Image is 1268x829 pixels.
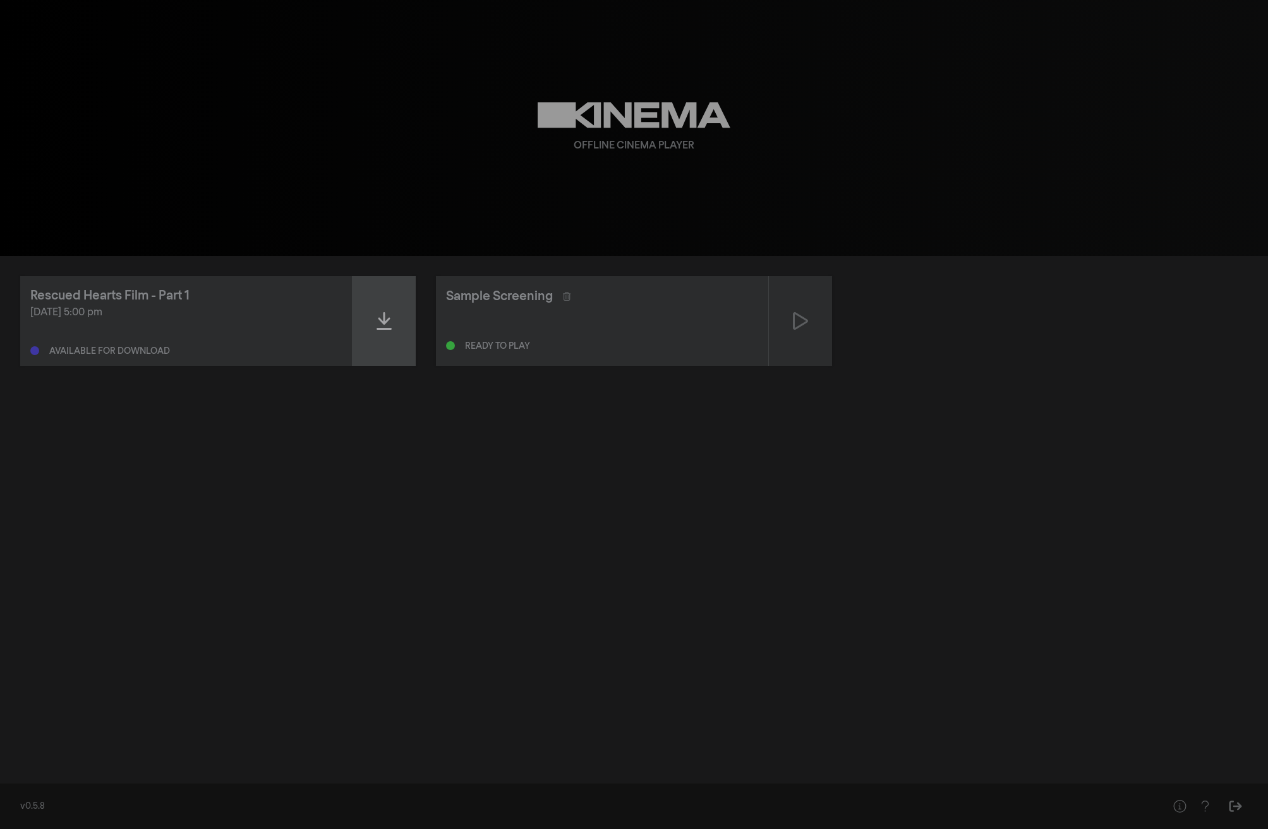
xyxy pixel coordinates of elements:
[465,342,530,351] div: Ready to play
[49,347,170,356] div: Available for download
[1167,794,1192,819] button: Help
[30,305,342,320] div: [DATE] 5:00 pm
[30,286,190,305] div: Rescued Hearts Film - Part 1
[574,138,694,154] div: Offline Cinema Player
[20,800,1142,813] div: v0.5.8
[1192,794,1217,819] button: Help
[446,287,553,306] div: Sample Screening
[1223,794,1248,819] button: Sign Out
